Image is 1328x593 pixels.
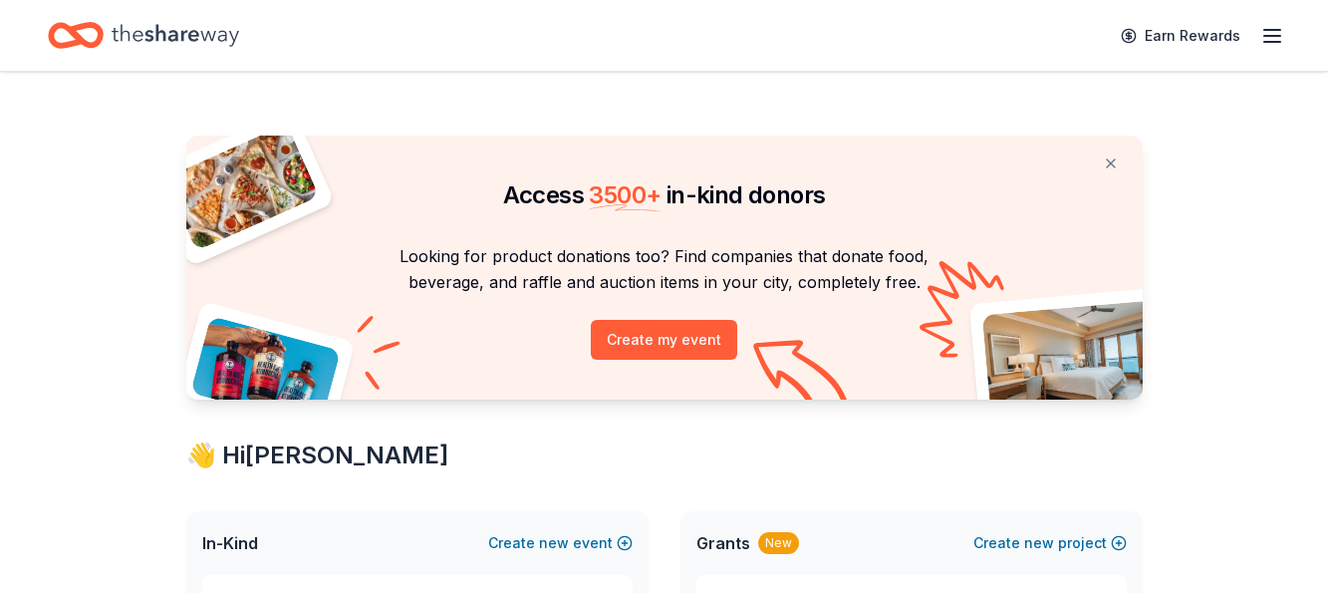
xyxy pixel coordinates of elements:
span: new [539,531,569,555]
button: Createnewproject [973,531,1127,555]
span: Access in-kind donors [503,180,826,209]
span: Grants [696,531,750,555]
a: Earn Rewards [1109,18,1252,54]
span: new [1024,531,1054,555]
img: Pizza [163,124,319,251]
span: 3500 + [589,180,661,209]
button: Createnewevent [488,531,633,555]
p: Looking for product donations too? Find companies that donate food, beverage, and raffle and auct... [210,243,1119,296]
a: Home [48,12,239,59]
button: Create my event [591,320,737,360]
img: Curvy arrow [753,340,853,415]
span: In-Kind [202,531,258,555]
div: 👋 Hi [PERSON_NAME] [186,440,1143,471]
div: New [758,532,799,554]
